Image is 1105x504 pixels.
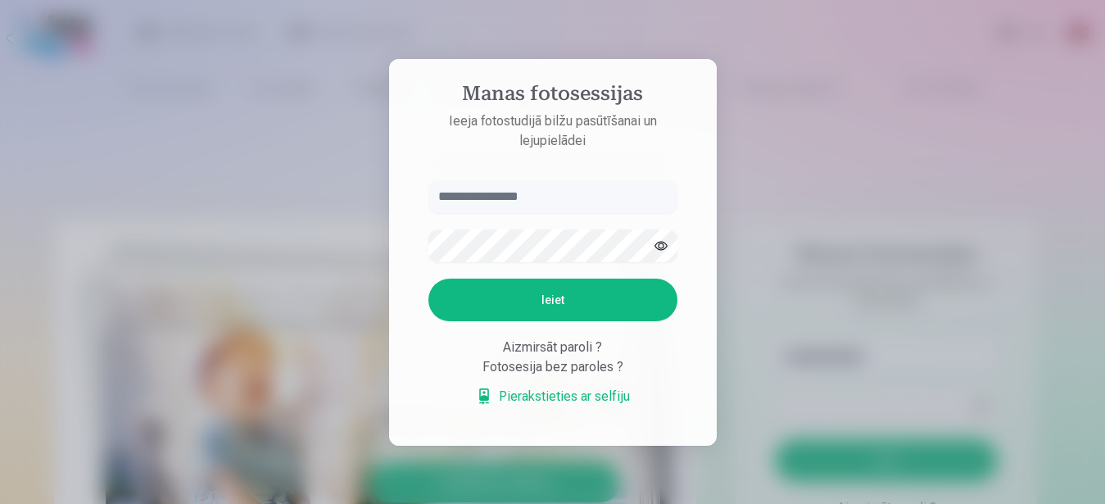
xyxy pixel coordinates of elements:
h4: Manas fotosessijas [412,82,694,111]
a: Pierakstieties ar selfiju [476,387,630,406]
div: Aizmirsāt paroli ? [428,338,677,357]
button: Ieiet [428,279,677,321]
p: Ieeja fotostudijā bilžu pasūtīšanai un lejupielādei [412,111,694,151]
div: Fotosesija bez paroles ? [428,357,677,377]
